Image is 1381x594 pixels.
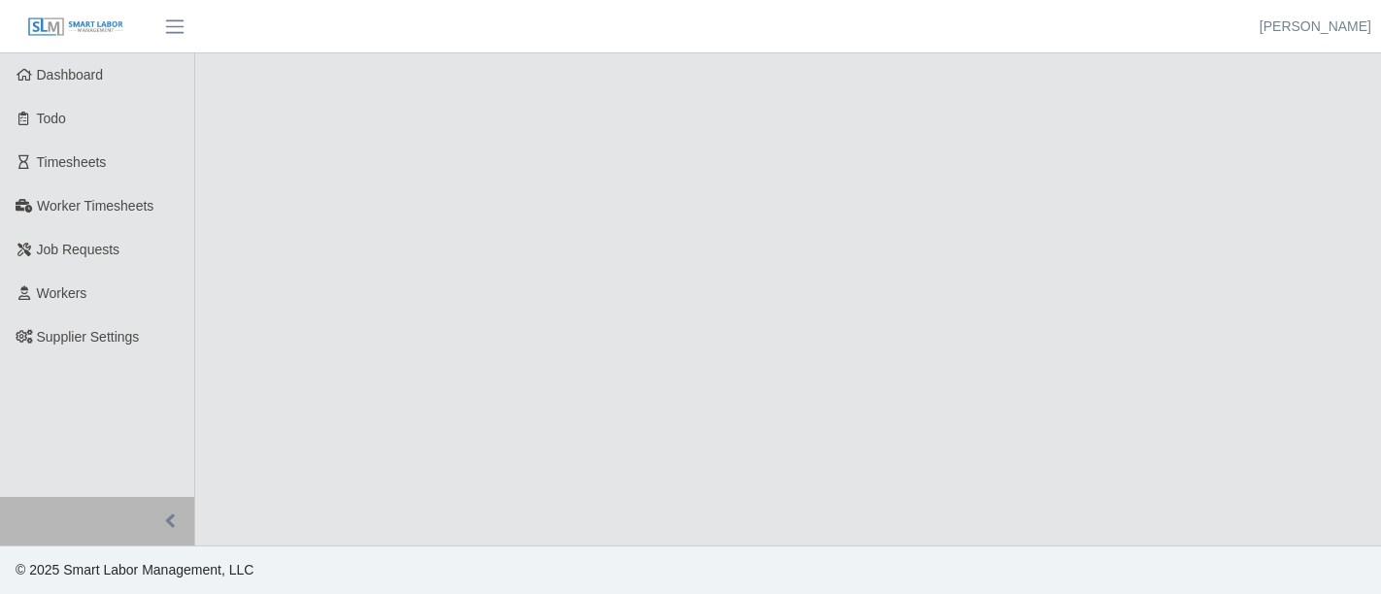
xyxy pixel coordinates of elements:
[1260,16,1371,37] a: [PERSON_NAME]
[16,562,253,577] span: © 2025 Smart Labor Management, LLC
[37,285,87,301] span: Workers
[37,329,140,345] span: Supplier Settings
[37,154,107,170] span: Timesheets
[37,67,104,82] span: Dashboard
[37,242,120,257] span: Job Requests
[37,198,153,214] span: Worker Timesheets
[27,16,124,38] img: SLM Logo
[37,111,66,126] span: Todo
